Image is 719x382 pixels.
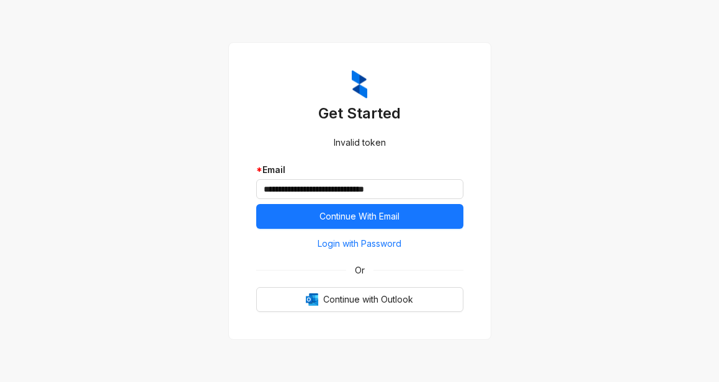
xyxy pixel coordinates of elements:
[256,287,463,312] button: OutlookContinue with Outlook
[256,163,463,177] div: Email
[256,204,463,229] button: Continue With Email
[323,293,413,306] span: Continue with Outlook
[318,237,401,251] span: Login with Password
[256,104,463,123] h3: Get Started
[256,234,463,254] button: Login with Password
[306,293,318,306] img: Outlook
[346,264,373,277] span: Or
[352,70,367,99] img: ZumaIcon
[319,210,400,223] span: Continue With Email
[256,136,463,149] div: Invalid token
